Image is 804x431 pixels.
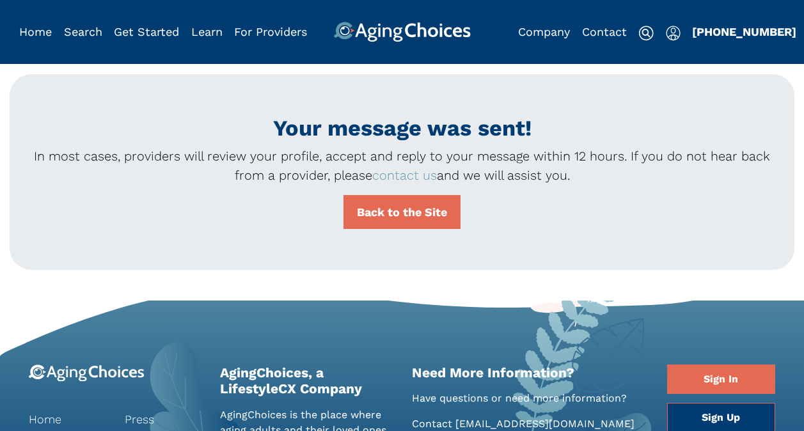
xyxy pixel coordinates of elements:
[692,25,796,38] a: [PHONE_NUMBER]
[667,364,776,394] a: Sign In
[455,418,635,430] a: [EMAIL_ADDRESS][DOMAIN_NAME]
[333,22,470,42] img: AgingChoices
[29,364,145,382] img: 9-logo.svg
[372,168,437,183] a: contact us
[191,25,223,38] a: Learn
[412,364,648,380] h2: Need More Information?
[666,26,681,41] img: user-icon.svg
[114,25,179,38] a: Get Started
[19,25,52,38] a: Home
[64,22,102,42] div: Popover trigger
[343,195,461,229] a: Back to the Site
[125,411,201,428] a: Press
[582,25,627,38] a: Contact
[412,391,648,406] p: Have questions or need more information?
[30,146,774,185] p: In most cases, providers will review your profile, accept and reply to your message within 12 hou...
[64,25,102,38] a: Search
[638,26,654,41] img: search-icon.svg
[29,411,106,428] a: Home
[30,115,774,141] h1: Your message was sent!
[518,25,570,38] a: Company
[666,22,681,42] div: Popover trigger
[220,364,392,396] h2: AgingChoices, a LifestyleCX Company
[234,25,307,38] a: For Providers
